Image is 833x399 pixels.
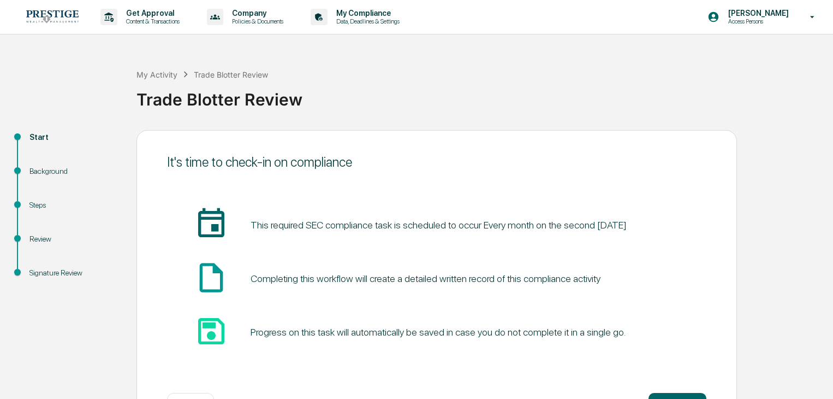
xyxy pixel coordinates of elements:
[29,132,119,143] div: Start
[26,10,79,23] img: logo
[194,314,229,349] span: save_icon
[167,154,706,170] div: It's time to check-in on compliance
[117,9,185,17] p: Get Approval
[328,17,405,25] p: Data, Deadlines & Settings
[194,260,229,295] span: insert_drive_file_icon
[194,207,229,242] span: insert_invitation_icon
[223,17,289,25] p: Policies & Documents
[136,81,828,109] div: Trade Blotter Review
[719,17,794,25] p: Access Persons
[328,9,405,17] p: My Compliance
[251,218,627,232] pre: This required SEC compliance task is scheduled to occur Every month on the second [DATE]
[251,326,626,338] div: Progress on this task will automatically be saved in case you do not complete it in a single go.
[136,70,177,79] div: My Activity
[251,273,600,284] div: Completing this workflow will create a detailed written record of this compliance activity
[223,9,289,17] p: Company
[29,267,119,279] div: Signature Review
[29,199,119,211] div: Steps
[29,166,119,177] div: Background
[29,233,119,245] div: Review
[117,17,185,25] p: Content & Transactions
[194,70,268,79] div: Trade Blotter Review
[719,9,794,17] p: [PERSON_NAME]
